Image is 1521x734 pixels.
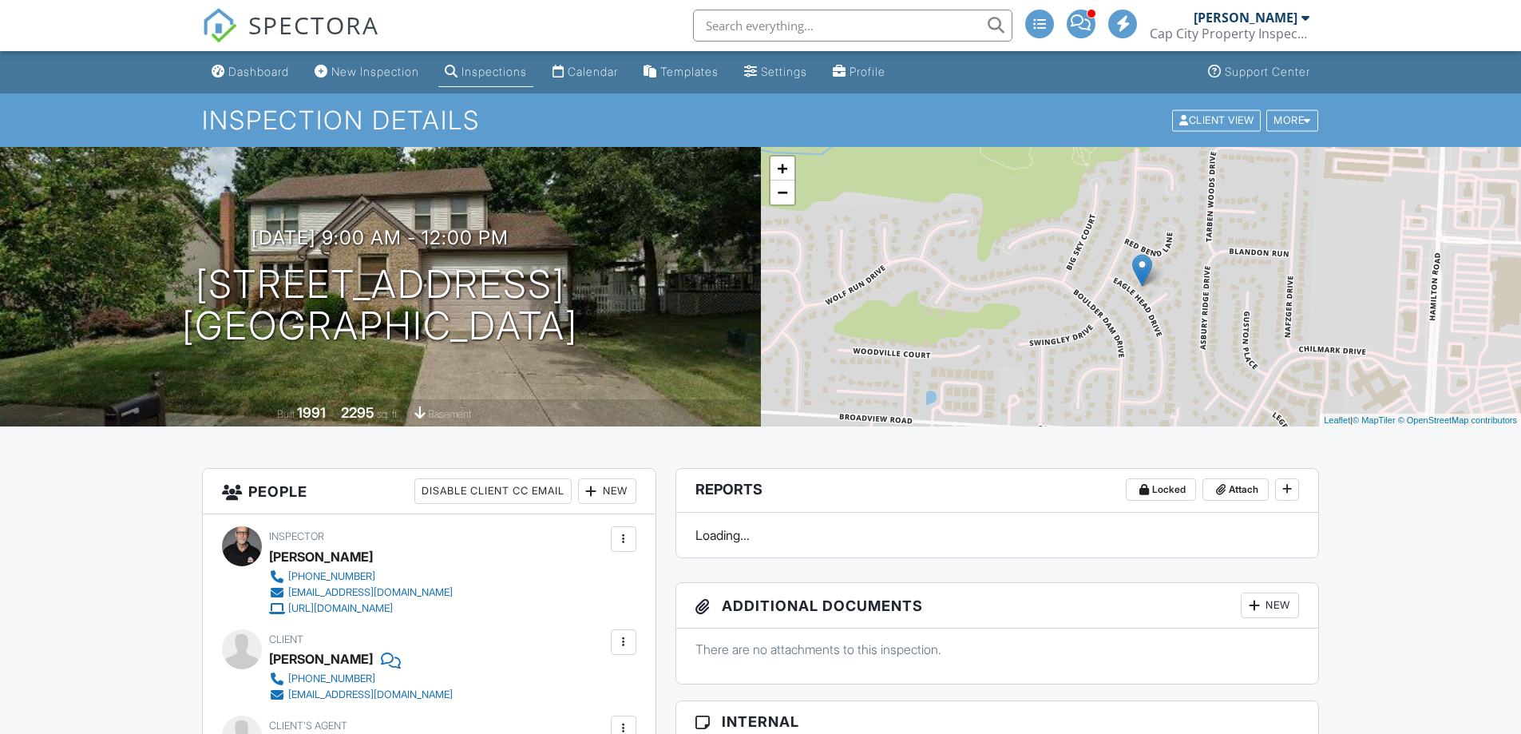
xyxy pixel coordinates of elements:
[438,58,533,87] a: Inspections
[288,586,453,599] div: [EMAIL_ADDRESS][DOMAIN_NAME]
[738,58,814,87] a: Settings
[288,602,393,615] div: [URL][DOMAIN_NAME]
[269,633,303,645] span: Client
[252,227,509,248] h3: [DATE] 9:00 am - 12:00 pm
[1225,65,1310,78] div: Support Center
[546,58,624,87] a: Calendar
[1398,415,1517,425] a: © OpenStreetMap contributors
[676,583,1319,629] h3: Additional Documents
[637,58,725,87] a: Templates
[770,157,794,181] a: Zoom in
[693,10,1012,42] input: Search everything...
[269,569,453,585] a: [PHONE_NUMBER]
[331,65,419,78] div: New Inspection
[850,65,885,78] div: Profile
[1202,58,1317,87] a: Support Center
[269,671,453,687] a: [PHONE_NUMBER]
[341,404,374,421] div: 2295
[1170,113,1265,125] a: Client View
[1241,593,1299,618] div: New
[1353,415,1396,425] a: © MapTiler
[377,408,399,420] span: sq. ft.
[277,408,295,420] span: Built
[297,404,326,421] div: 1991
[660,65,719,78] div: Templates
[269,601,453,617] a: [URL][DOMAIN_NAME]
[248,8,379,42] span: SPECTORA
[1324,415,1350,425] a: Leaflet
[269,585,453,601] a: [EMAIL_ADDRESS][DOMAIN_NAME]
[288,673,375,685] div: [PHONE_NUMBER]
[770,181,794,204] a: Zoom out
[269,530,324,542] span: Inspector
[568,65,618,78] div: Calendar
[269,720,347,732] span: Client's Agent
[695,641,1300,658] p: There are no attachments to this inspection.
[1172,109,1261,131] div: Client View
[228,65,289,78] div: Dashboard
[205,58,295,87] a: Dashboard
[269,647,373,671] div: [PERSON_NAME]
[761,65,807,78] div: Settings
[288,570,375,583] div: [PHONE_NUMBER]
[202,8,237,43] img: The Best Home Inspection Software - Spectora
[202,106,1320,134] h1: Inspection Details
[288,688,453,701] div: [EMAIL_ADDRESS][DOMAIN_NAME]
[1266,109,1318,131] div: More
[308,58,426,87] a: New Inspection
[1150,26,1309,42] div: Cap City Property Inspections LLC
[182,264,578,348] h1: [STREET_ADDRESS] [GEOGRAPHIC_DATA]
[202,22,379,55] a: SPECTORA
[1194,10,1297,26] div: [PERSON_NAME]
[269,545,373,569] div: [PERSON_NAME]
[826,58,892,87] a: Profile
[578,478,636,504] div: New
[461,65,527,78] div: Inspections
[414,478,572,504] div: Disable Client CC Email
[428,408,471,420] span: basement
[1320,414,1521,427] div: |
[203,469,656,514] h3: People
[269,687,453,703] a: [EMAIL_ADDRESS][DOMAIN_NAME]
